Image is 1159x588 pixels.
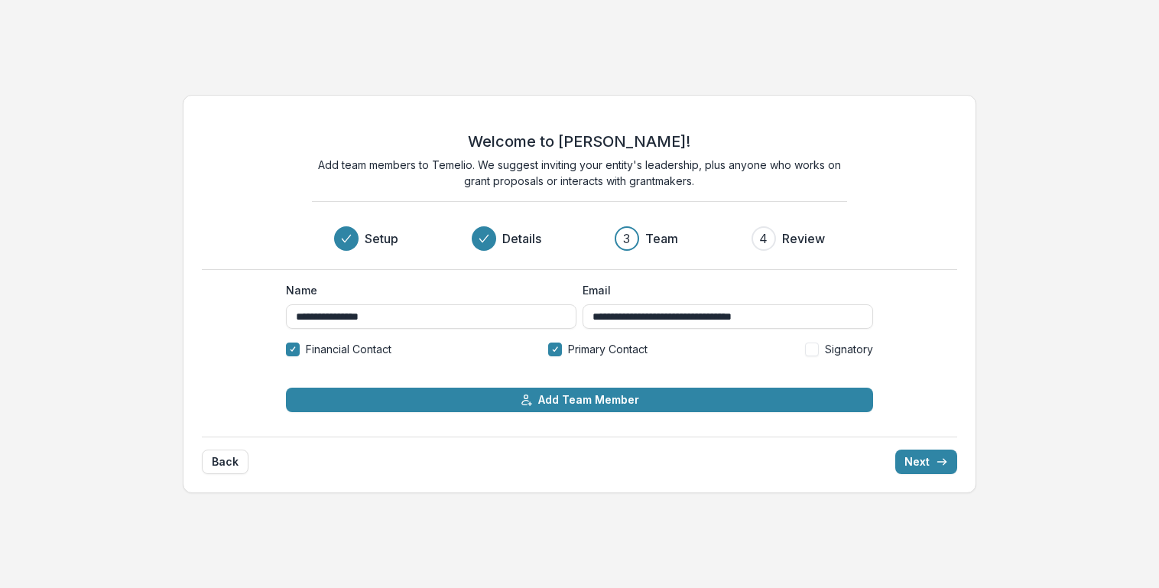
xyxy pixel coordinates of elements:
label: Name [286,282,567,298]
div: Progress [334,226,825,251]
h2: Welcome to [PERSON_NAME]! [468,132,690,151]
h3: Setup [365,229,398,248]
button: Add Team Member [286,388,873,412]
label: Email [583,282,864,298]
p: Add team members to Temelio. We suggest inviting your entity's leadership, plus anyone who works ... [312,157,847,189]
div: 3 [623,229,630,248]
span: Primary Contact [568,341,648,357]
span: Financial Contact [306,341,391,357]
button: Next [895,450,957,474]
h3: Team [645,229,678,248]
h3: Details [502,229,541,248]
span: Signatory [825,341,873,357]
div: 4 [759,229,768,248]
h3: Review [782,229,825,248]
button: Back [202,450,248,474]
